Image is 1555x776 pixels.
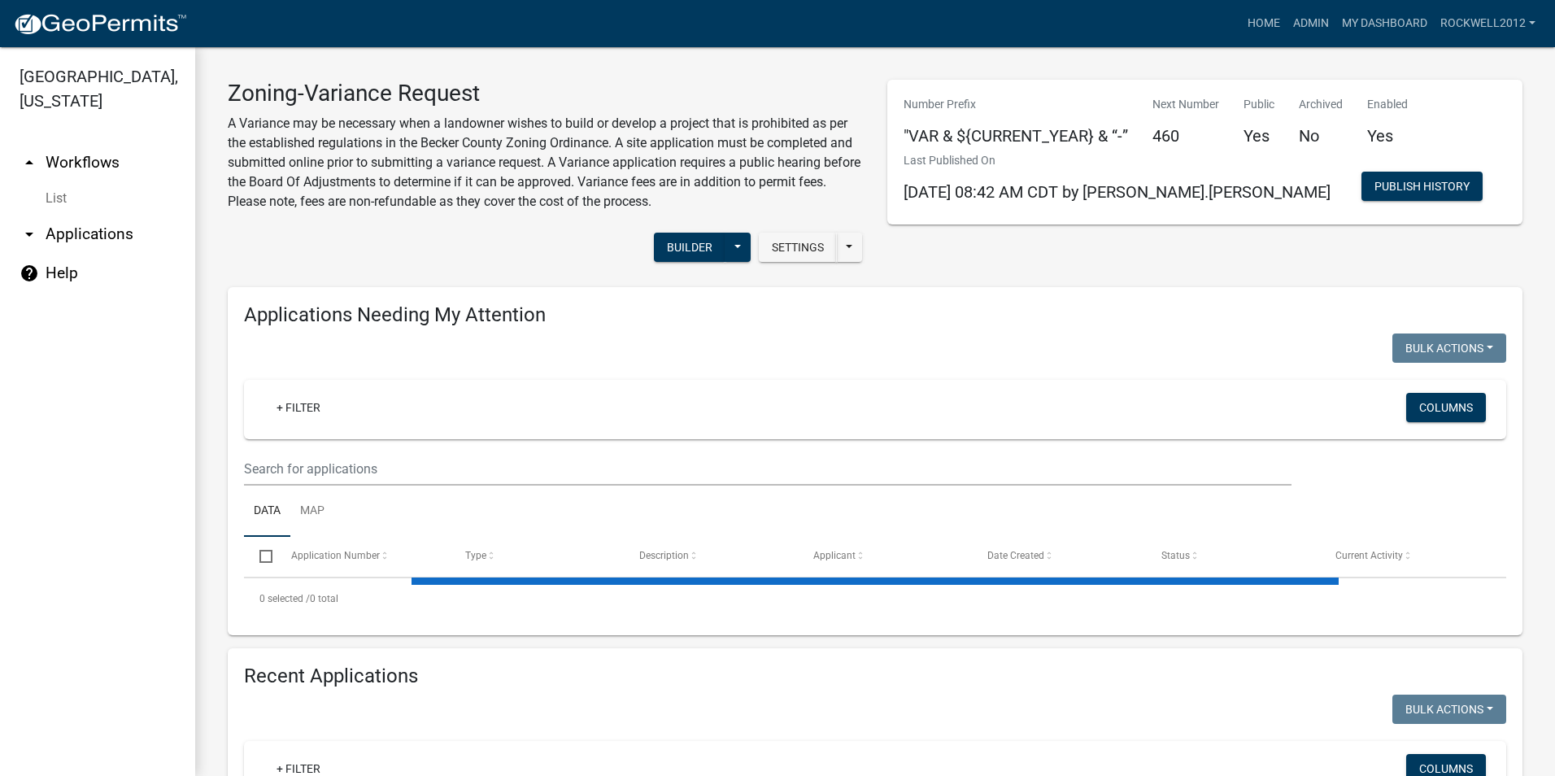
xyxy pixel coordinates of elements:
[904,96,1128,113] p: Number Prefix
[20,225,39,244] i: arrow_drop_down
[1434,8,1542,39] a: Rockwell2012
[1244,126,1274,146] h5: Yes
[1335,550,1403,561] span: Current Activity
[244,578,1506,619] div: 0 total
[228,80,863,107] h3: Zoning-Variance Request
[904,126,1128,146] h5: "VAR & ${CURRENT_YEAR} & “-”
[1320,537,1494,576] datatable-header-cell: Current Activity
[624,537,798,576] datatable-header-cell: Description
[1367,126,1408,146] h5: Yes
[1361,172,1483,201] button: Publish History
[244,665,1506,688] h4: Recent Applications
[1299,96,1343,113] p: Archived
[290,486,334,538] a: Map
[1361,181,1483,194] wm-modal-confirm: Workflow Publish History
[259,593,310,604] span: 0 selected /
[1406,393,1486,422] button: Columns
[904,152,1331,169] p: Last Published On
[639,550,689,561] span: Description
[291,550,380,561] span: Application Number
[244,537,275,576] datatable-header-cell: Select
[228,114,863,211] p: A Variance may be necessary when a landowner wishes to build or develop a project that is prohibi...
[275,537,449,576] datatable-header-cell: Application Number
[654,233,725,262] button: Builder
[264,393,333,422] a: + Filter
[1299,126,1343,146] h5: No
[1161,550,1190,561] span: Status
[798,537,972,576] datatable-header-cell: Applicant
[972,537,1146,576] datatable-header-cell: Date Created
[904,182,1331,202] span: [DATE] 08:42 AM CDT by [PERSON_NAME].[PERSON_NAME]
[1146,537,1320,576] datatable-header-cell: Status
[244,303,1506,327] h4: Applications Needing My Attention
[449,537,623,576] datatable-header-cell: Type
[20,264,39,283] i: help
[1335,8,1434,39] a: My Dashboard
[813,550,856,561] span: Applicant
[1244,96,1274,113] p: Public
[1241,8,1287,39] a: Home
[1287,8,1335,39] a: Admin
[20,153,39,172] i: arrow_drop_up
[1392,334,1506,363] button: Bulk Actions
[759,233,837,262] button: Settings
[1152,126,1219,146] h5: 460
[244,452,1291,486] input: Search for applications
[1152,96,1219,113] p: Next Number
[987,550,1044,561] span: Date Created
[244,486,290,538] a: Data
[1392,695,1506,724] button: Bulk Actions
[1367,96,1408,113] p: Enabled
[465,550,486,561] span: Type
